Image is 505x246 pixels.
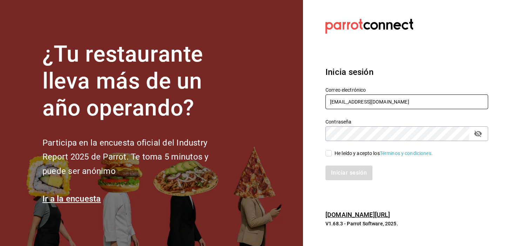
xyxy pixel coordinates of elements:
[42,41,232,121] h1: ¿Tu restaurante lleva más de un año operando?
[42,194,101,204] a: Ir a la encuesta
[325,66,488,78] h3: Inicia sesión
[380,150,433,156] a: Términos y condiciones.
[325,211,390,218] a: [DOMAIN_NAME][URL]
[42,136,232,178] h2: Participa en la encuesta oficial del Industry Report 2025 de Parrot. Te toma 5 minutos y puede se...
[325,220,488,227] p: V1.68.3 - Parrot Software, 2025.
[325,87,488,92] label: Correo electrónico
[335,150,433,157] div: He leído y acepto los
[472,128,484,140] button: passwordField
[325,94,488,109] input: Ingresa tu correo electrónico
[325,119,488,124] label: Contraseña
